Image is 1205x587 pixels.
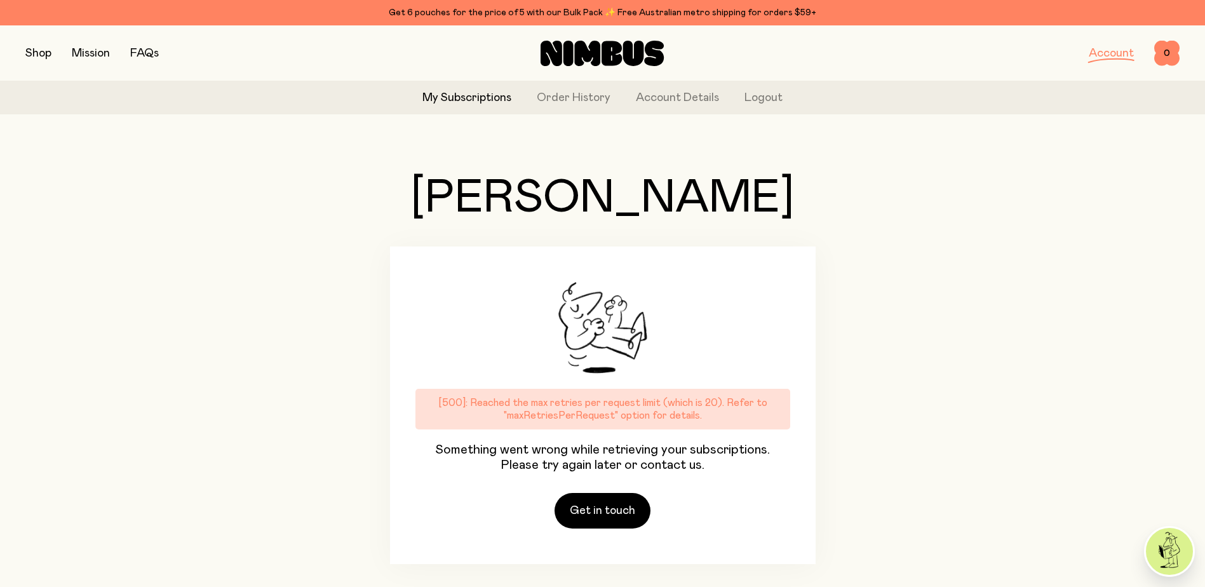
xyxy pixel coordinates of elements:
[744,90,783,107] button: Logout
[1154,41,1180,66] button: 0
[636,90,719,107] a: Account Details
[537,90,610,107] a: Order History
[422,90,511,107] a: My Subscriptions
[415,389,790,429] div: [500]: Reached the max retries per request limit (which is 20). Refer to "maxRetriesPerRequest" o...
[555,493,650,529] a: Get in touch
[415,442,790,473] span: Something went wrong while retrieving your subscriptions. Please try again later or contact us.
[72,48,110,59] a: Mission
[390,175,816,221] h1: [PERSON_NAME]
[130,48,159,59] a: FAQs
[1089,48,1134,59] a: Account
[1146,528,1193,575] img: agent
[25,5,1180,20] div: Get 6 pouches for the price of 5 with our Bulk Pack ✨ Free Australian metro shipping for orders $59+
